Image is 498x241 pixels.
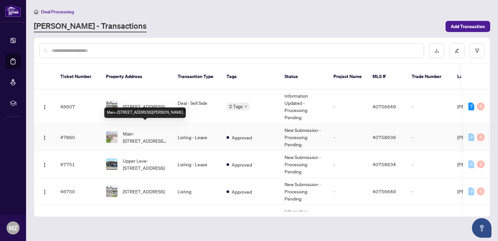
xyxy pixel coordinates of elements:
[455,48,459,53] span: edit
[42,162,47,168] img: Logo
[477,133,485,141] div: 0
[468,133,474,141] div: 0
[328,151,367,178] td: -
[477,103,485,110] div: 0
[34,21,147,32] a: [PERSON_NAME] - Transactions
[434,48,439,53] span: download
[42,135,47,140] img: Logo
[172,64,221,89] th: Transaction Type
[406,178,452,205] td: -
[172,205,221,239] td: Deal - Agent Double End Lease
[123,103,165,110] span: [STREET_ADDRESS]
[328,178,367,205] td: -
[429,43,444,58] button: download
[477,187,485,195] div: 0
[406,64,452,89] th: Trade Number
[172,89,221,124] td: Deal - Sell Side Sale
[446,21,490,32] button: Add Transaction
[279,89,328,124] td: Information Updated - Processing Pending
[221,64,279,89] th: Tags
[42,104,47,110] img: Logo
[106,186,117,197] img: thumbnail-img
[232,134,252,141] span: Approved
[373,104,396,109] span: 40756649
[406,124,452,151] td: -
[279,205,328,239] td: Information Updated - Processing Pending
[123,157,167,171] span: Upper Leve-[STREET_ADDRESS]
[39,159,50,169] button: Logo
[477,160,485,168] div: 0
[328,64,367,89] th: Project Name
[39,132,50,142] button: Logo
[55,64,101,89] th: Ticket Number
[244,105,247,108] span: down
[172,178,221,205] td: Listing
[468,103,474,110] div: 7
[406,151,452,178] td: -
[41,9,74,15] span: Deal Processing
[373,188,396,194] span: 40756649
[451,21,485,32] span: Add Transaction
[55,151,101,178] td: 47751
[55,205,101,239] td: 46260
[449,43,464,58] button: edit
[55,89,101,124] td: 48607
[279,151,328,178] td: New Submission - Processing Pending
[468,160,474,168] div: 0
[232,161,252,168] span: Approved
[123,130,167,144] span: Main-[STREET_ADDRESS][PERSON_NAME]
[34,9,38,14] span: home
[9,223,17,233] span: MZ
[373,161,396,167] span: 40758634
[475,48,479,53] span: filter
[106,101,117,112] img: thumbnail-img
[5,5,21,17] img: logo
[232,188,252,195] span: Approved
[373,134,396,140] span: 40758936
[172,151,221,178] td: Listing - Lease
[101,64,172,89] th: Property Address
[55,124,101,151] td: 47860
[55,178,101,205] td: 46750
[229,103,243,110] span: 2 Tags
[279,64,328,89] th: Status
[328,205,367,239] td: -
[39,101,50,112] button: Logo
[42,189,47,195] img: Logo
[470,43,485,58] button: filter
[468,187,474,195] div: 0
[279,124,328,151] td: New Submission - Processing Pending
[279,178,328,205] td: New Submission - Processing Pending
[104,107,186,118] div: Main-[STREET_ADDRESS][PERSON_NAME]
[367,64,406,89] th: MLS #
[106,132,117,143] img: thumbnail-img
[328,89,367,124] td: -
[106,159,117,170] img: thumbnail-img
[123,188,165,195] span: [STREET_ADDRESS]
[406,89,452,124] td: -
[406,205,452,239] td: 2511447
[39,186,50,197] button: Logo
[328,124,367,151] td: -
[172,124,221,151] td: Listing - Lease
[472,218,491,238] button: Open asap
